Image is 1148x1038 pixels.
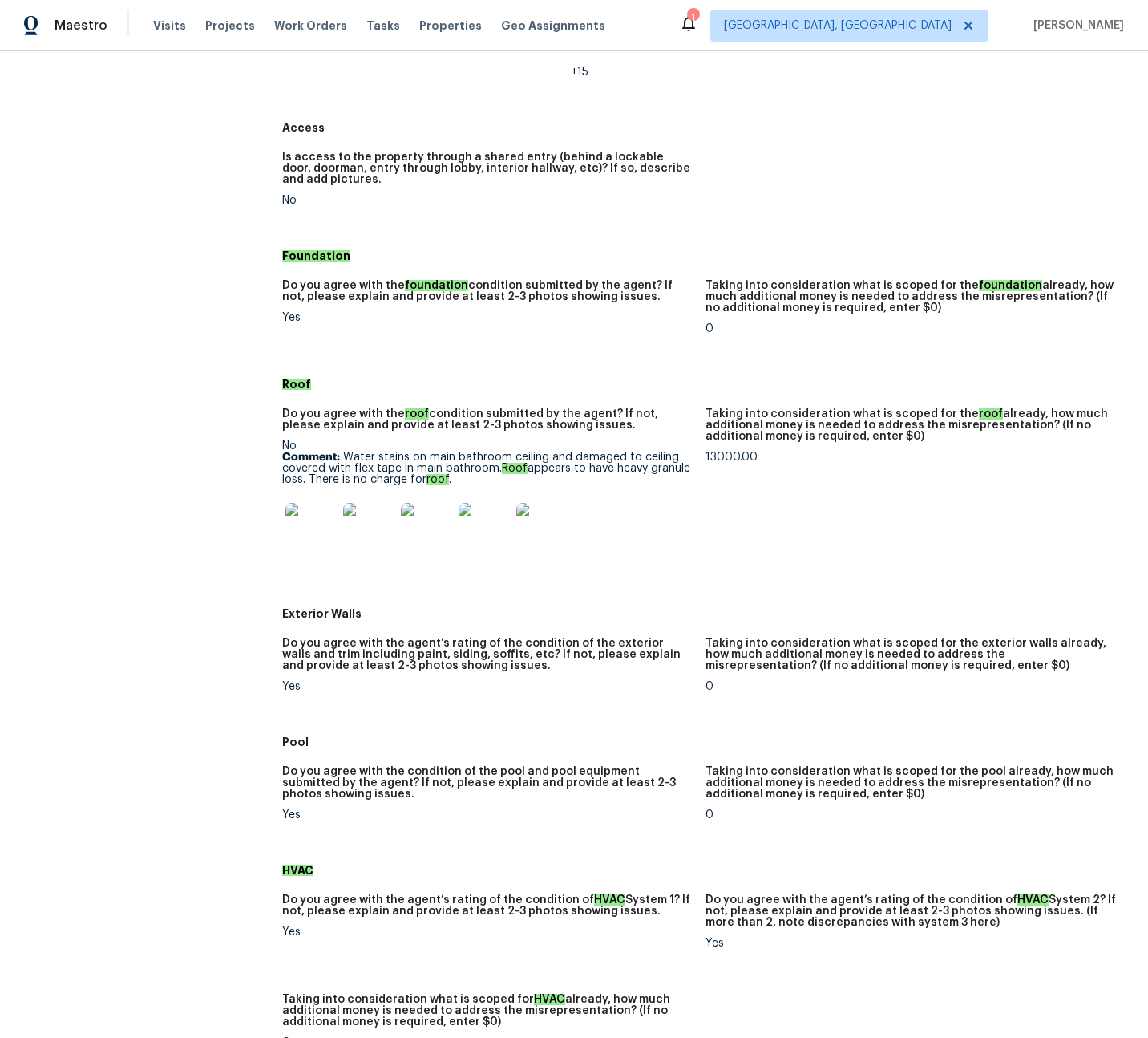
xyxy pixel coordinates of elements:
span: Maestro [55,18,107,34]
em: Foundation [282,250,350,262]
div: 0 [705,323,1116,335]
h5: Access [282,120,1129,136]
div: Yes [705,938,1116,949]
em: Roof [502,463,528,474]
em: HVAC [1017,894,1049,906]
h5: Taking into consideration what is scoped for the already, how much additional money is needed to ... [705,280,1116,314]
em: roof [426,474,449,485]
div: 1 [687,10,698,26]
div: Yes [282,809,693,821]
h5: Do you agree with the agent’s rating of the condition of System 1? If not, please explain and pro... [282,894,693,917]
span: [GEOGRAPHIC_DATA], [GEOGRAPHIC_DATA] [724,18,952,34]
h5: Taking into consideration what is scoped for the already, how much additional money is needed to ... [705,408,1116,442]
div: Yes [282,681,693,692]
em: roof [979,408,1003,420]
h5: Do you agree with the condition of the pool and pool equipment submitted by the agent? If not, pl... [282,766,693,800]
div: Yes [282,312,693,323]
h5: Exterior Walls [282,606,1129,622]
span: Tasks [366,20,400,31]
em: HVAC [534,994,565,1005]
div: 13000.00 [705,452,1116,463]
span: Visits [153,18,186,34]
span: +15 [571,67,588,78]
div: 0 [705,809,1116,821]
h5: Do you agree with the condition submitted by the agent? If not, please explain and provide at lea... [282,408,693,431]
b: Comment: [282,452,340,463]
h5: Taking into consideration what is scoped for already, how much additional money is needed to addr... [282,994,693,1028]
em: foundation [405,280,468,291]
div: 0 [705,681,1116,692]
em: Roof [282,379,311,390]
h5: Do you agree with the agent’s rating of the condition of System 2? If not, please explain and pro... [705,894,1116,928]
span: Work Orders [274,18,347,34]
h5: Taking into consideration what is scoped for the exterior walls already, how much additional mone... [705,638,1116,671]
h5: Do you agree with the condition submitted by the agent? If not, please explain and provide at lea... [282,280,693,302]
span: Projects [205,18,255,34]
h5: Taking into consideration what is scoped for the pool already, how much additional money is neede... [705,766,1116,800]
div: Yes [282,926,693,938]
em: roof [405,408,429,420]
div: No [282,195,693,206]
span: [PERSON_NAME] [1027,18,1124,34]
h5: Is access to the property through a shared entry (behind a lockable door, doorman, entry through ... [282,152,693,185]
span: Properties [419,18,482,34]
em: HVAC [594,894,625,906]
em: foundation [979,280,1042,291]
h5: Do you agree with the agent’s rating of the condition of the exterior walls and trim including pa... [282,638,693,671]
p: Water stains on main bathroom ceiling and damaged to ceiling covered with flex tape in main bathr... [282,452,693,485]
span: Geo Assignments [501,18,605,34]
div: No [282,440,693,564]
em: HVAC [282,865,313,876]
h5: Pool [282,734,1129,750]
